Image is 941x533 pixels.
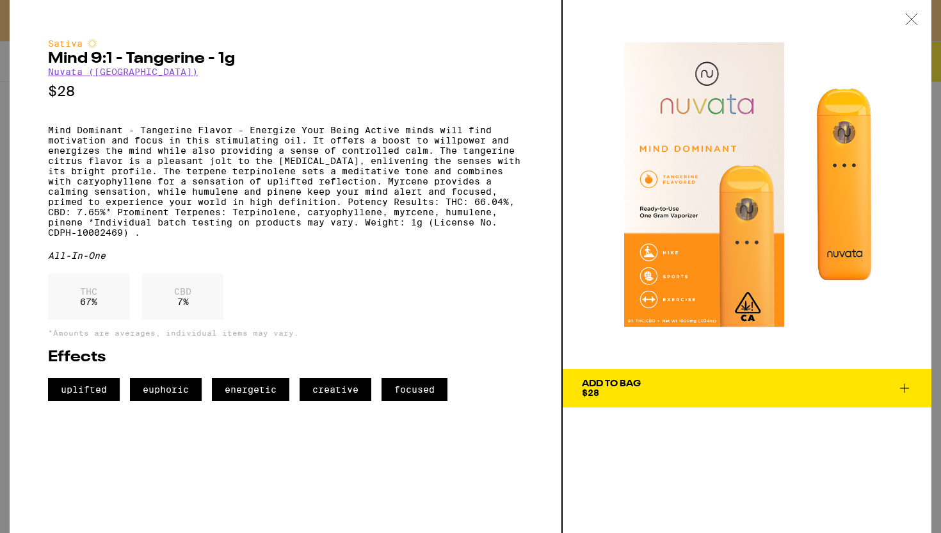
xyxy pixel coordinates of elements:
[130,378,202,401] span: euphoric
[48,51,523,67] h2: Mind 9:1 - Tangerine - 1g
[48,378,120,401] span: uplifted
[582,379,641,388] div: Add To Bag
[48,250,523,261] div: All-In-One
[48,125,523,238] p: Mind Dominant - Tangerine Flavor - Energize Your Being Active minds will find motivation and focu...
[563,369,931,407] button: Add To Bag$28
[48,83,523,99] p: $28
[48,350,523,365] h2: Effects
[300,378,371,401] span: creative
[48,329,523,337] p: *Amounts are averages, individual items may vary.
[48,274,129,320] div: 67 %
[48,67,198,77] a: Nuvata ([GEOGRAPHIC_DATA])
[382,378,447,401] span: focused
[48,38,523,49] div: Sativa
[1,1,699,93] button: Redirect to URL
[142,274,223,320] div: 7 %
[29,9,56,20] span: Help
[582,388,599,398] span: $28
[174,286,191,297] p: CBD
[80,286,97,297] p: THC
[212,378,289,401] span: energetic
[87,38,97,49] img: sativaColor.svg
